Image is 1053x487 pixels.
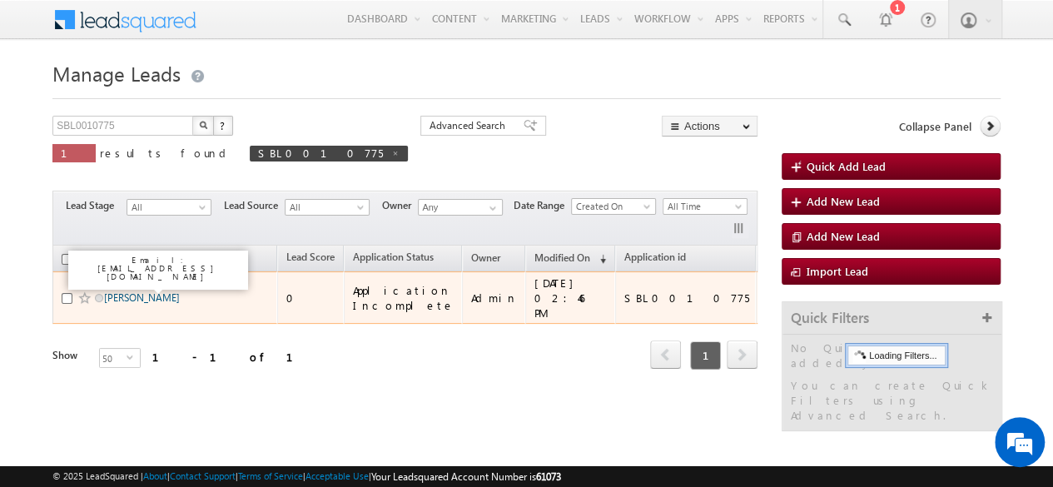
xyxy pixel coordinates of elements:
a: All [285,199,370,216]
a: [PERSON_NAME] [104,291,180,304]
input: Type to Search [418,199,503,216]
span: Owner [382,198,418,213]
a: Application Status [345,248,442,270]
a: Show All Items [480,200,501,216]
span: Your Leadsquared Account Number is [371,470,561,483]
span: Modified On [534,251,590,264]
a: next [727,342,757,369]
span: Lead Stage [66,198,127,213]
span: Owner [471,251,500,264]
span: 1 [61,146,87,160]
span: Add New Lead [807,229,880,243]
span: Add New Lead [807,194,880,208]
img: Search [199,121,207,129]
span: 61073 [536,470,561,483]
span: All Time [663,199,743,214]
a: prev [650,342,681,369]
span: 50 [100,349,127,367]
span: select [127,353,140,360]
a: About [143,470,167,481]
span: Date Range [514,198,571,213]
span: SBL0010775 [258,146,383,160]
p: Email: [EMAIL_ADDRESS][DOMAIN_NAME] [75,256,241,281]
a: All [127,199,211,216]
span: Created On [572,199,651,214]
div: Admin [471,291,518,306]
span: ? [220,118,227,132]
a: Created On [571,198,656,215]
div: 1 - 1 of 1 [152,347,313,366]
span: Manage Leads [52,60,181,87]
span: Collapse Panel [899,119,971,134]
a: Leadsquared ID [757,249,842,271]
div: 0 [286,291,336,306]
a: Lead Score [278,248,343,270]
span: Import Lead [807,264,868,278]
span: Application id [624,251,686,263]
a: Acceptable Use [305,470,369,481]
div: Application Incomplete [353,283,454,313]
span: (sorted descending) [593,252,606,266]
a: Application id [616,248,694,270]
span: prev [650,340,681,369]
div: SBL0010775 [624,291,749,306]
span: © 2025 LeadSquared | | | | | [52,469,561,485]
span: Lead Source [224,198,285,213]
div: Show [52,348,86,363]
a: Modified On (sorted descending) [526,248,614,270]
span: All [286,200,365,215]
span: next [727,340,757,369]
a: Terms of Service [238,470,303,481]
input: Check all records [62,254,72,265]
span: Quick Add Lead [807,159,886,173]
span: 1 [690,341,721,370]
button: ? [213,116,233,136]
a: Contact Support [170,470,236,481]
span: Lead Score [286,251,335,263]
span: All [127,200,206,215]
button: Actions [662,116,757,137]
a: All Time [663,198,748,215]
div: Loading Filters... [847,345,946,365]
span: Advanced Search [430,118,510,133]
div: [DATE] 02:46 PM [534,276,608,321]
span: Application Status [353,251,434,263]
span: results found [100,146,232,160]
